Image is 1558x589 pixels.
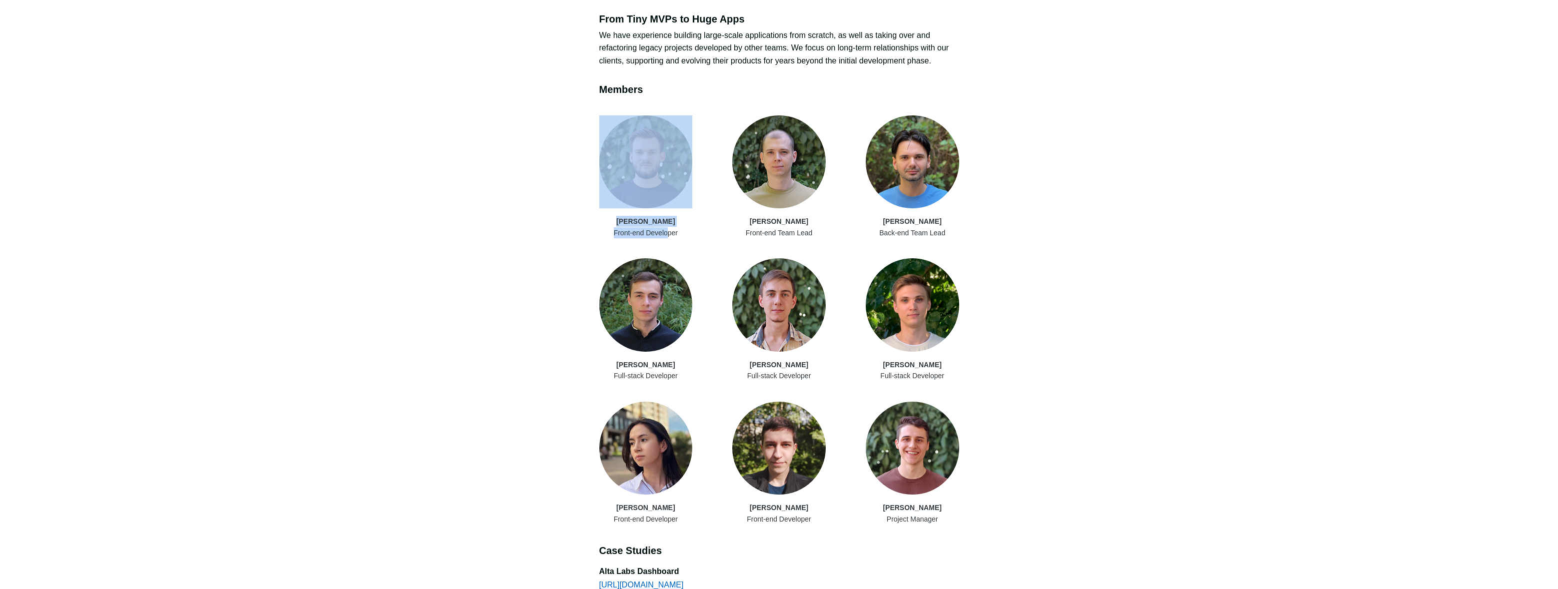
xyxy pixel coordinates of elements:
img: Sergey Keshishyan [866,402,959,495]
h3: Members [599,83,959,95]
h3: From Tiny MVPs to Huge Apps [599,13,959,25]
p: We have experience building large-scale applications from scratch, as well as taking over and ref... [599,29,959,67]
div: [PERSON_NAME] [732,359,826,370]
h3: Case Studies [599,545,959,557]
img: Denis Rabov [599,115,693,209]
div: [PERSON_NAME] [599,502,693,513]
img: Sergey Kuznetsov [732,402,826,495]
div: [PERSON_NAME] [599,359,693,370]
div: Full-stack Developer [732,370,826,381]
img: Stanislav Kalishin [732,258,826,352]
div: [PERSON_NAME] [599,216,693,227]
a: [URL][DOMAIN_NAME] [599,581,684,589]
div: Front-end Developer [599,514,693,525]
div: [PERSON_NAME] [732,216,826,227]
img: Alexey Puchkov [866,258,959,352]
div: Front-end Developer [599,227,693,238]
div: Full-stack Developer [599,370,693,381]
div: [PERSON_NAME] [866,359,959,370]
img: Timofei Leonov [599,258,693,352]
div: [PERSON_NAME] [732,502,826,513]
div: Front-end Team Lead [732,227,826,238]
h5: Alta Labs Dashboard [599,567,959,576]
div: Front-end Developer [732,514,826,525]
div: [PERSON_NAME] [866,502,959,513]
div: Project Manager [866,514,959,525]
img: Nikolay Aleshkovskiy [732,115,826,209]
img: Sergey Kizim [866,115,959,209]
div: Full-stack Developer [866,370,959,381]
div: [PERSON_NAME] [866,216,959,227]
div: Back-end Team Lead [866,227,959,238]
img: Dayana Shakenova [599,402,693,495]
